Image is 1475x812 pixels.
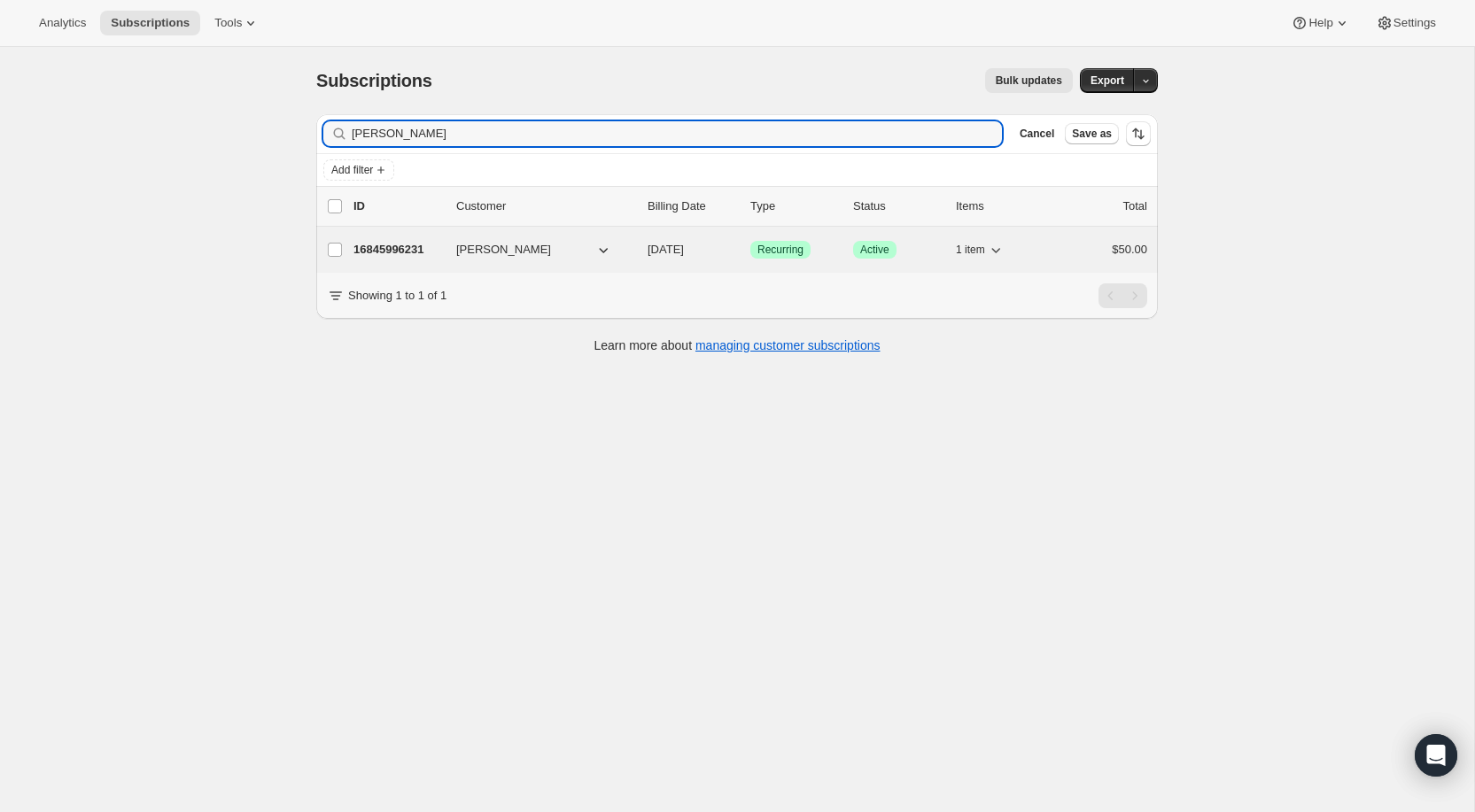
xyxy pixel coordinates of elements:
p: Total [1123,197,1147,215]
button: Save as [1065,123,1119,144]
span: 1 item [956,243,985,257]
span: Analytics [39,16,86,30]
span: Recurring [757,243,803,257]
div: 16845996231[PERSON_NAME][DATE]SuccessRecurringSuccessActive1 item$50.00 [353,237,1147,262]
button: [PERSON_NAME] [446,236,623,264]
span: $50.00 [1112,243,1147,256]
span: Settings [1393,16,1436,30]
button: Add filter [323,159,394,181]
nav: Pagination [1098,283,1147,308]
div: Open Intercom Messenger [1415,734,1457,777]
span: Add filter [331,163,373,177]
p: Customer [456,197,633,215]
p: Status [853,197,942,215]
span: [PERSON_NAME] [456,241,551,259]
p: 16845996231 [353,241,442,259]
button: Analytics [28,11,97,35]
button: Settings [1365,11,1447,35]
span: Bulk updates [996,73,1062,88]
button: Help [1280,11,1361,35]
div: Items [956,197,1044,215]
span: Subscriptions [111,16,190,30]
span: Save as [1072,127,1112,141]
span: Active [860,243,889,257]
button: Export [1080,68,1135,93]
button: Tools [204,11,270,35]
button: Bulk updates [985,68,1073,93]
button: Sort the results [1126,121,1151,146]
span: Export [1091,73,1124,88]
a: managing customer subscriptions [695,338,881,352]
span: Help [1308,16,1332,30]
span: Subscriptions [316,71,432,90]
span: [DATE] [648,243,684,256]
p: Showing 1 to 1 of 1 [348,287,446,305]
button: 1 item [956,237,1005,262]
span: Tools [214,16,242,30]
button: Cancel [1013,123,1061,144]
input: Filter subscribers [352,121,1002,146]
span: Cancel [1020,127,1054,141]
p: ID [353,197,442,215]
p: Billing Date [648,197,736,215]
button: Subscriptions [100,11,200,35]
p: Learn more about [594,336,881,354]
div: Type [750,197,839,215]
div: IDCustomerBilling DateTypeStatusItemsTotal [353,197,1147,215]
